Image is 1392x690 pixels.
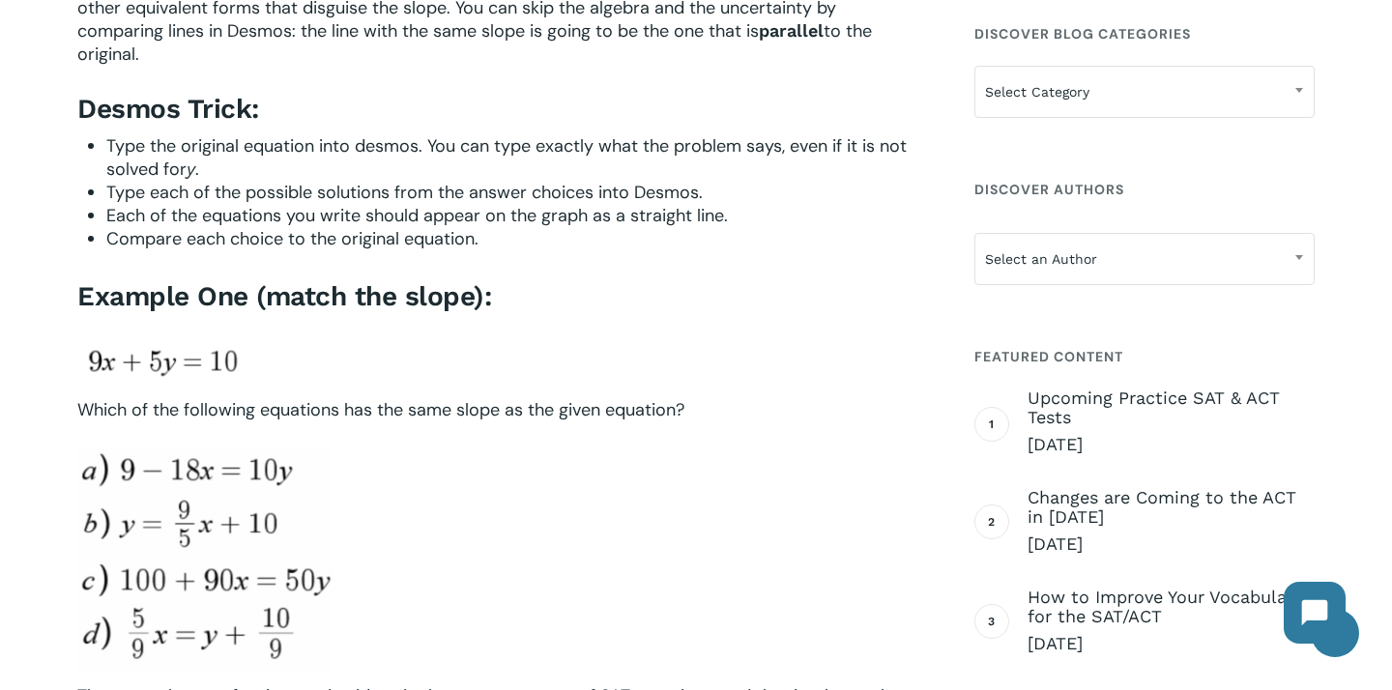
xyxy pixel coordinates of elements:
a: Changes are Coming to the ACT in [DATE] [DATE] [1028,488,1315,556]
span: Type the original equation into desmos. You can type exactly what the problem says, even if it is... [106,134,907,181]
img: An equation reading "nine x plus 5 y equals 10" [77,340,246,384]
span: [DATE] [1028,433,1315,456]
span: y [187,158,195,179]
h4: Featured Content [974,339,1315,374]
b: Desmos Trick: [77,93,259,125]
span: Which of the following equations has the same slope as the given equation? [77,398,684,421]
span: Upcoming Practice SAT & ACT Tests [1028,388,1315,427]
span: to the original. [77,19,872,66]
h4: Discover Authors [974,172,1315,207]
a: Upcoming Practice SAT & ACT Tests [DATE] [1028,388,1315,456]
span: Select an Author [974,233,1315,285]
span: [DATE] [1028,532,1315,556]
span: Type each of the possible solutions from the answer choices into Desmos. [106,181,703,204]
a: How to Improve Your Vocabulary for the SAT/ACT [DATE] [1028,588,1315,655]
span: Compare each choice to the original equation. [106,227,478,250]
span: Each of the equations you write should appear on the graph as a straight line. [106,204,728,227]
h4: Discover Blog Categories [974,16,1315,51]
b: parallel [759,20,824,41]
span: Select Category [975,72,1314,112]
img: Math answer choices reading: A) nine minus eighteen x equals ten y, B) y = nine fifths x plus ten... [77,447,332,670]
span: [DATE] [1028,632,1315,655]
span: . [195,158,199,181]
span: Select an Author [975,239,1314,279]
b: Example One (match the slope): [77,280,491,312]
iframe: Chatbot [1264,562,1365,663]
span: How to Improve Your Vocabulary for the SAT/ACT [1028,588,1315,626]
span: Select Category [974,66,1315,118]
span: Changes are Coming to the ACT in [DATE] [1028,488,1315,527]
